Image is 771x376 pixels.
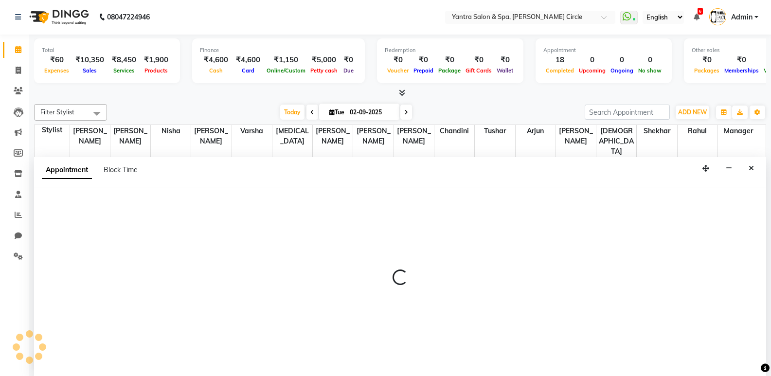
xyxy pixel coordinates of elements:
[142,67,170,74] span: Products
[110,125,150,147] span: [PERSON_NAME]
[576,67,608,74] span: Upcoming
[636,54,664,66] div: 0
[411,54,436,66] div: ₹0
[543,67,576,74] span: Completed
[692,67,722,74] span: Packages
[35,125,70,135] div: Stylist
[678,125,717,137] span: Rahul
[264,67,308,74] span: Online/Custom
[42,54,72,66] div: ₹60
[327,108,347,116] span: Tue
[340,54,357,66] div: ₹0
[608,54,636,66] div: 0
[596,125,636,158] span: [DEMOGRAPHIC_DATA]
[111,67,137,74] span: Services
[411,67,436,74] span: Prepaid
[151,125,191,137] span: Nisha
[40,108,74,116] span: Filter Stylist
[353,125,393,147] span: [PERSON_NAME]
[722,67,761,74] span: Memberships
[207,67,225,74] span: Cash
[70,125,110,147] span: [PERSON_NAME]
[637,125,677,137] span: Shekhar
[698,8,703,15] span: 6
[543,54,576,66] div: 18
[104,165,138,174] span: Block Time
[494,67,516,74] span: Wallet
[42,161,92,179] span: Appointment
[200,54,232,66] div: ₹4,600
[636,67,664,74] span: No show
[731,12,753,22] span: Admin
[692,54,722,66] div: ₹0
[744,161,758,176] button: Close
[516,125,556,137] span: Arjun
[191,125,231,147] span: [PERSON_NAME]
[232,125,272,137] span: Varsha
[25,3,91,31] img: logo
[722,54,761,66] div: ₹0
[676,106,709,119] button: ADD NEW
[385,67,411,74] span: Voucher
[272,125,312,147] span: [MEDICAL_DATA]
[232,54,264,66] div: ₹4,600
[494,54,516,66] div: ₹0
[42,67,72,74] span: Expenses
[463,67,494,74] span: Gift Cards
[694,13,699,21] a: 6
[280,105,305,120] span: Today
[308,54,340,66] div: ₹5,000
[436,54,463,66] div: ₹0
[308,67,340,74] span: Petty cash
[107,3,150,31] b: 08047224946
[436,67,463,74] span: Package
[140,54,172,66] div: ₹1,900
[608,67,636,74] span: Ongoing
[463,54,494,66] div: ₹0
[394,125,434,147] span: [PERSON_NAME]
[341,67,356,74] span: Due
[72,54,108,66] div: ₹10,350
[585,105,670,120] input: Search Appointment
[434,125,474,137] span: Chandini
[385,46,516,54] div: Redemption
[200,46,357,54] div: Finance
[709,8,726,25] img: Admin
[313,125,353,147] span: [PERSON_NAME]
[556,125,596,147] span: [PERSON_NAME]
[80,67,99,74] span: Sales
[718,125,758,137] span: Manager
[385,54,411,66] div: ₹0
[475,125,515,137] span: Tushar
[42,46,172,54] div: Total
[678,108,707,116] span: ADD NEW
[239,67,257,74] span: Card
[347,105,395,120] input: 2025-09-02
[264,54,308,66] div: ₹1,150
[576,54,608,66] div: 0
[543,46,664,54] div: Appointment
[108,54,140,66] div: ₹8,450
